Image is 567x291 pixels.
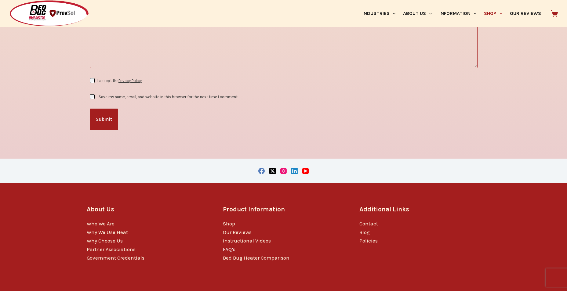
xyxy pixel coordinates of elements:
a: Policies [359,238,378,244]
a: Bed Bug Heater Comparison [223,255,289,261]
button: Open LiveChat chat widget [5,2,23,21]
a: Our Reviews [223,229,252,235]
a: Contact [359,221,378,227]
a: Shop [223,221,235,227]
a: FAQ’s [223,246,235,252]
a: Who We Are [87,221,114,227]
a: Instructional Videos [223,238,271,244]
h3: Additional Links [359,205,481,214]
a: Partner Associations [87,246,136,252]
a: Government Credentials [87,255,144,261]
a: Facebook [258,168,265,174]
h3: About Us [87,205,208,214]
label: Save my name, email, and website in this browser for the next time I comment. [99,95,238,99]
a: X (Twitter) [269,168,276,174]
a: Why We Use Heat [87,229,128,235]
a: Privacy Policy [118,78,142,83]
a: YouTube [302,168,309,174]
h3: Product Information [223,205,344,214]
label: I accept the [97,78,142,83]
a: LinkedIn [291,168,298,174]
a: Why Choose Us [87,238,123,244]
button: Submit [90,109,118,130]
a: Blog [359,229,370,235]
a: Instagram [280,168,287,174]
